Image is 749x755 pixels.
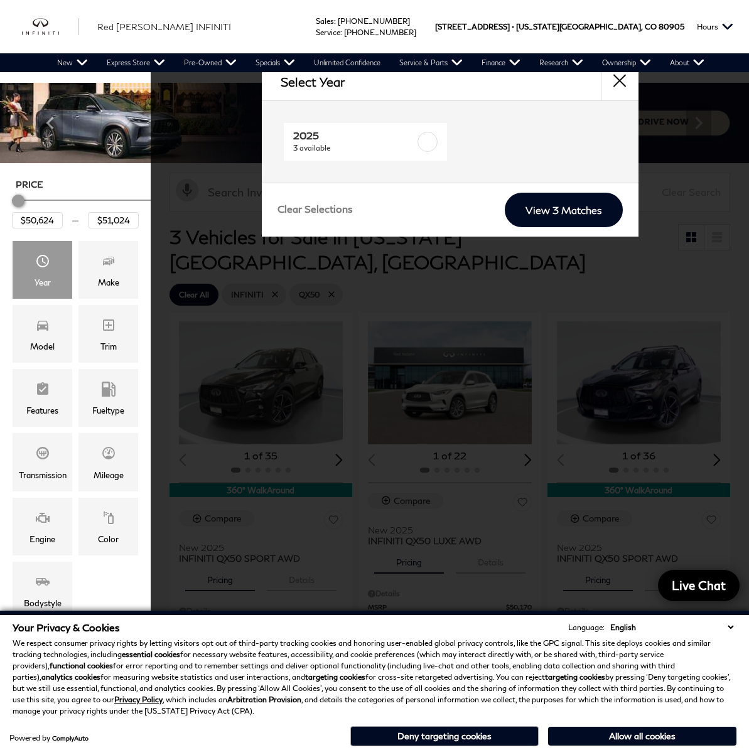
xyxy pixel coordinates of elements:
div: BodystyleBodystyle [13,562,72,619]
strong: analytics cookies [41,672,100,682]
a: infiniti [22,18,78,35]
span: Sales [316,16,334,26]
span: Live Chat [665,577,732,593]
a: New [48,53,97,72]
div: Features [26,404,58,417]
span: Color [101,507,116,532]
a: 20253 available [284,123,447,161]
span: Red [PERSON_NAME] INFINITI [97,21,231,32]
div: Bodystyle [24,596,62,610]
span: Trim [101,314,116,340]
span: 3 available [293,142,416,154]
a: View 3 Matches [505,193,623,227]
img: INFINITI [22,18,78,35]
div: MileageMileage [78,433,138,491]
strong: functional cookies [50,661,113,670]
span: Year [35,250,50,276]
div: TransmissionTransmission [13,433,72,491]
div: Price [12,190,139,228]
input: Maximum [88,212,139,228]
div: YearYear [13,241,72,299]
a: Pre-Owned [175,53,246,72]
div: Transmission [19,468,67,482]
div: FueltypeFueltype [78,369,138,427]
button: Deny targeting cookies [350,726,539,746]
a: Privacy Policy [114,695,163,704]
span: Mileage [101,442,116,468]
h5: Price [16,179,135,190]
span: Make [101,250,116,276]
span: Bodystyle [35,571,50,596]
div: Trim [100,340,117,353]
div: TrimTrim [78,305,138,363]
input: Minimum [12,212,63,228]
div: Minimum Price [12,195,24,207]
div: Previous [38,104,63,142]
span: Engine [35,507,50,532]
div: Make [98,276,119,289]
a: Finance [472,53,530,72]
a: Clear Selections [278,203,353,218]
span: Fueltype [101,378,116,404]
nav: Main Navigation [48,53,714,72]
div: Engine [30,532,55,546]
div: ColorColor [78,498,138,555]
p: We respect consumer privacy rights by letting visitors opt out of third-party tracking cookies an... [13,638,736,717]
span: Transmission [35,442,50,468]
span: : [340,28,342,37]
div: Color [98,532,119,546]
div: EngineEngine [13,498,72,555]
a: Research [530,53,593,72]
a: [PHONE_NUMBER] [344,28,416,37]
a: Service & Parts [390,53,472,72]
a: Specials [246,53,304,72]
div: FeaturesFeatures [13,369,72,427]
div: MakeMake [78,241,138,299]
span: Service [316,28,340,37]
div: ModelModel [13,305,72,363]
a: About [660,53,714,72]
a: Ownership [593,53,660,72]
a: [PHONE_NUMBER] [338,16,410,26]
div: Model [30,340,55,353]
strong: essential cookies [122,650,180,659]
a: Express Store [97,53,175,72]
strong: targeting cookies [305,672,365,682]
a: Unlimited Confidence [304,53,390,72]
a: Red [PERSON_NAME] INFINITI [97,20,231,33]
a: Live Chat [658,570,740,601]
select: Language Select [607,621,736,633]
div: Powered by [9,734,89,742]
div: Language: [568,624,605,631]
span: 2025 [293,129,416,142]
button: close [601,63,639,100]
div: Year [35,276,51,289]
span: Features [35,378,50,404]
div: Fueltype [92,404,124,417]
a: [STREET_ADDRESS] • [US_STATE][GEOGRAPHIC_DATA], CO 80905 [435,22,684,31]
span: Your Privacy & Cookies [13,621,120,633]
strong: targeting cookies [545,672,605,682]
div: Mileage [94,468,124,482]
strong: Arbitration Provision [227,695,301,704]
span: Model [35,314,50,340]
a: ComplyAuto [52,734,89,742]
h2: Select Year [281,75,345,88]
span: : [334,16,336,26]
button: Allow all cookies [548,727,736,746]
